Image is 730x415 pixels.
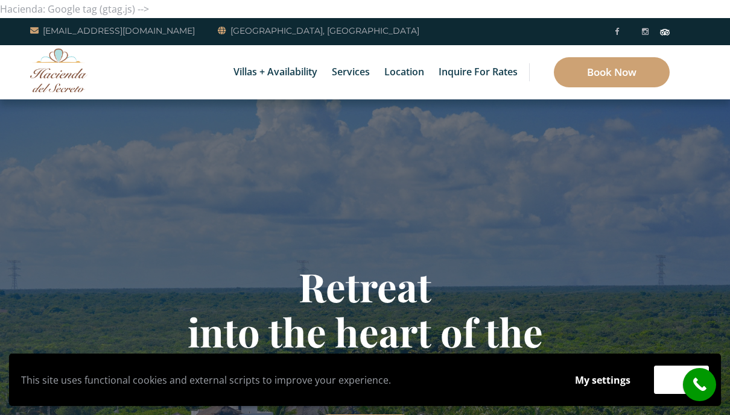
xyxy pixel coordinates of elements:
[686,371,713,398] i: call
[433,45,524,99] a: Inquire for Rates
[30,23,195,38] a: [EMAIL_ADDRESS][DOMAIN_NAME]
[218,23,419,38] a: [GEOGRAPHIC_DATA], [GEOGRAPHIC_DATA]
[563,366,642,394] button: My settings
[554,57,670,87] a: Book Now
[378,45,430,99] a: Location
[12,264,718,399] h1: Retreat into the heart of the Riviera Maya
[326,45,376,99] a: Services
[227,45,323,99] a: Villas + Availability
[660,29,670,35] img: Tripadvisor_logomark.svg
[21,371,551,389] p: This site uses functional cookies and external scripts to improve your experience.
[654,366,709,394] button: Accept
[30,48,87,92] img: Awesome Logo
[683,368,716,401] a: call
